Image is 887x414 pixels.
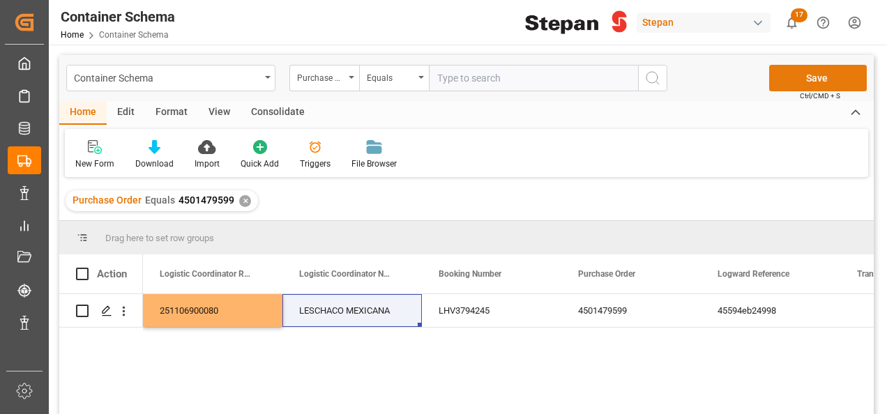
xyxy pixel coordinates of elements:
div: Edit [107,101,145,125]
div: 45594eb24998 [701,294,840,327]
a: Home [61,30,84,40]
div: ✕ [239,195,251,207]
div: Consolidate [241,101,315,125]
div: Home [59,101,107,125]
button: open menu [66,65,275,91]
span: Ctrl/CMD + S [800,91,840,101]
button: Save [769,65,867,91]
div: Triggers [300,158,331,170]
div: 251106900080 [143,294,282,327]
span: Purchase Order [578,269,635,279]
div: Press SPACE to select this row. [59,294,143,328]
div: Quick Add [241,158,279,170]
div: New Form [75,158,114,170]
div: LESCHACO MEXICANA [282,294,422,327]
div: Purchase Order [297,68,344,84]
div: LHV3794245 [422,294,561,327]
span: 17 [791,8,808,22]
button: Stepan [637,9,776,36]
span: Booking Number [439,269,501,279]
div: Equals [367,68,414,84]
div: Import [195,158,220,170]
button: open menu [289,65,359,91]
div: Action [97,268,127,280]
span: 4501479599 [179,194,234,206]
span: Logistic Coordinator Name [299,269,393,279]
div: Download [135,158,174,170]
span: Logward Reference [718,269,789,279]
span: Drag here to set row groups [105,233,214,243]
span: Logistic Coordinator Reference Number [160,269,253,279]
button: search button [638,65,667,91]
button: show 17 new notifications [776,7,808,38]
div: 4501479599 [561,294,701,327]
div: Stepan [637,13,771,33]
button: Help Center [808,7,839,38]
div: Format [145,101,198,125]
input: Type to search [429,65,638,91]
div: Container Schema [61,6,175,27]
div: File Browser [351,158,397,170]
img: Stepan_Company_logo.svg.png_1713531530.png [525,10,627,35]
div: Container Schema [74,68,260,86]
span: Purchase Order [73,194,142,206]
div: View [198,101,241,125]
button: open menu [359,65,429,91]
span: Equals [145,194,175,206]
